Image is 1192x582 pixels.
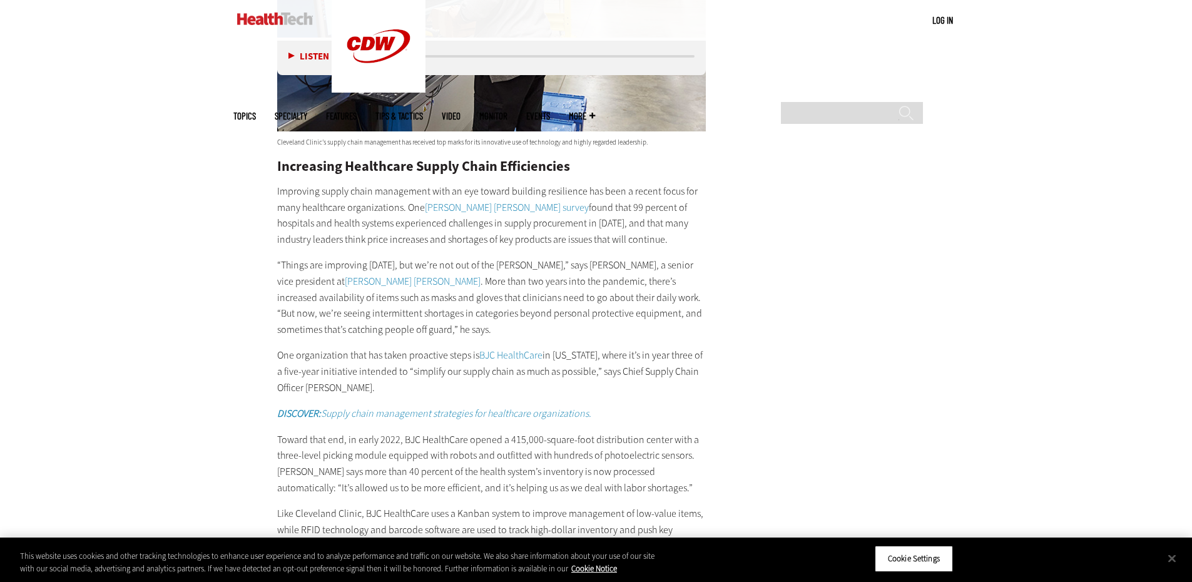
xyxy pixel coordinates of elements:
p: Like Cleveland Clinic, BJC HealthCare uses a Kanban system to improve management of low-value ite... [277,506,706,569]
a: CDW [332,83,425,96]
div: User menu [932,14,953,27]
a: More information about your privacy [571,563,617,574]
span: More [569,111,595,121]
img: Home [237,13,313,25]
em: Supply chain management strategies for healthcare organizations. [277,407,591,420]
p: “Things are improving [DATE], but we’re not out of the [PERSON_NAME],” says [PERSON_NAME], a seni... [277,257,706,337]
h2: Increasing Healthcare Supply Chain Efficiencies [277,160,706,173]
a: MonITor [479,111,507,121]
a: DISCOVER:Supply chain management strategies for healthcare organizations. [277,407,591,420]
p: One organization that has taken proactive steps is in [US_STATE], where it’s in year three of a f... [277,347,706,396]
b: DISCOVER: [277,407,321,420]
button: Close [1158,544,1186,572]
button: Cookie Settings [875,546,953,572]
a: [PERSON_NAME] [PERSON_NAME] [345,275,481,288]
span: Topics [233,111,256,121]
span: Specialty [275,111,307,121]
a: Features [326,111,357,121]
div: This website uses cookies and other tracking technologies to enhance user experience and to analy... [20,550,656,574]
a: [PERSON_NAME] [PERSON_NAME] survey [425,201,589,214]
a: Tips & Tactics [375,111,423,121]
a: BJC HealthCare [479,349,543,362]
p: Toward that end, in early 2022, BJC HealthCare opened a 415,000-square-foot distribution center w... [277,432,706,496]
a: Events [526,111,550,121]
span: Cleveland Clinic’s supply chain ­management has received top marks for its innovative use of tech... [277,138,648,147]
a: Video [442,111,461,121]
p: Improving supply chain management with an eye toward building resilience has been a recent focus ... [277,183,706,247]
a: Log in [932,14,953,26]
